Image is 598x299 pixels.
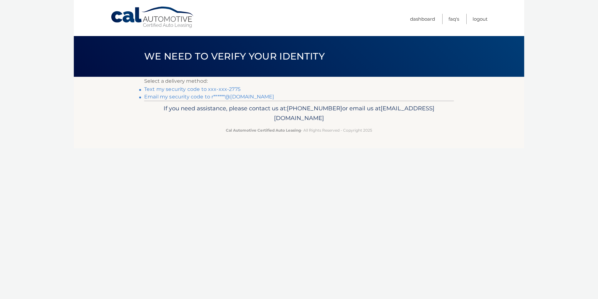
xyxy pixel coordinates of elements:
[226,128,301,133] strong: Cal Automotive Certified Auto Leasing
[287,105,342,112] span: [PHONE_NUMBER]
[144,77,454,86] p: Select a delivery method:
[448,14,459,24] a: FAQ's
[148,103,450,123] p: If you need assistance, please contact us at: or email us at
[144,50,325,62] span: We need to verify your identity
[148,127,450,134] p: - All Rights Reserved - Copyright 2025
[473,14,488,24] a: Logout
[410,14,435,24] a: Dashboard
[144,86,241,92] a: Text my security code to xxx-xxx-2775
[144,94,274,100] a: Email my security code to r******@[DOMAIN_NAME]
[110,6,195,29] a: Cal Automotive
